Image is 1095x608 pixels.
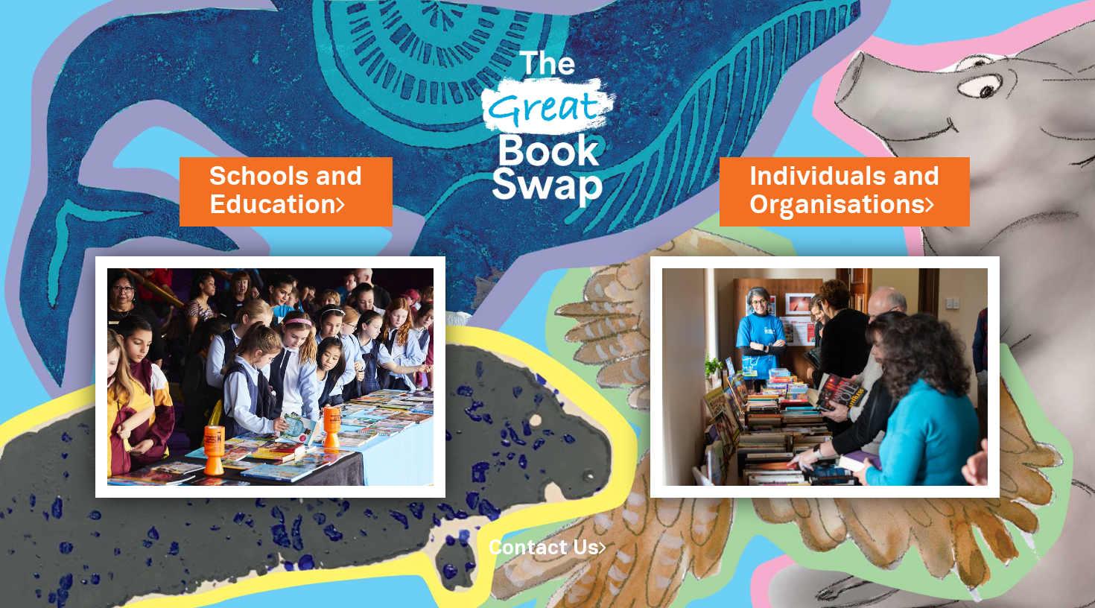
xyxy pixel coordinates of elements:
[489,539,606,558] a: Contact Us
[95,256,445,498] img: Schools and Education
[209,159,363,224] a: Schools andEducation
[749,159,940,224] a: Individuals andOrganisations
[468,18,628,230] img: Great Bookswap logo
[650,256,1000,498] img: Individuals and Organisations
